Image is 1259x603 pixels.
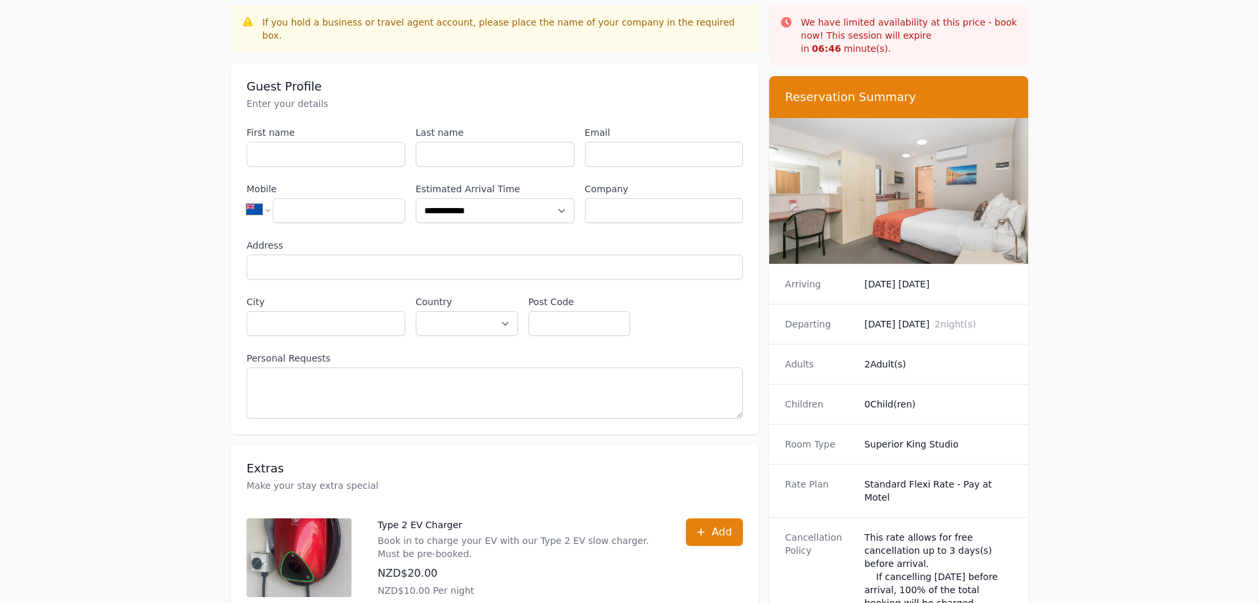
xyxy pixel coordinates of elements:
label: Estimated Arrival Time [416,182,574,196]
p: NZD$10.00 Per night [378,584,660,597]
dd: 0 Child(ren) [864,398,1012,411]
p: We have limited availability at this price - book now! This session will expire in minute(s). [801,16,1018,55]
label: Personal Requests [247,352,743,365]
label: Mobile [247,182,405,196]
dd: [DATE] [DATE] [864,278,1012,291]
label: Last name [416,126,574,139]
label: Email [585,126,744,139]
dd: 2 Adult(s) [864,358,1012,371]
dt: Arriving [785,278,854,291]
label: Address [247,239,743,252]
span: Add [711,524,732,540]
p: Make your stay extra special [247,479,743,492]
label: First name [247,126,405,139]
label: City [247,295,405,308]
p: NZD$20.00 [378,566,660,581]
h3: Reservation Summary [785,89,1012,105]
span: 2 night(s) [934,319,976,329]
dd: Standard Flexi Rate - Pay at Motel [864,478,1012,504]
dd: Superior King Studio [864,438,1012,451]
div: If you hold a business or travel agent account, please place the name of your company in the requ... [262,16,748,42]
label: Company [585,182,744,196]
label: Post Code [529,295,631,308]
dt: Rate Plan [785,478,854,504]
p: Enter your details [247,97,743,110]
h3: Guest Profile [247,79,743,94]
h3: Extras [247,461,743,476]
img: Superior King Studio [769,118,1028,264]
strong: 06 : 46 [812,43,841,54]
dd: [DATE] [DATE] [864,318,1012,331]
dt: Adults [785,358,854,371]
button: Add [686,518,743,546]
p: Type 2 EV Charger [378,518,660,531]
p: Book in to charge your EV with our Type 2 EV slow charger. Must be pre-booked. [378,534,660,560]
img: Type 2 EV Charger [247,518,351,597]
dt: Children [785,398,854,411]
label: Country [416,295,518,308]
dt: Departing [785,318,854,331]
dt: Room Type [785,438,854,451]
